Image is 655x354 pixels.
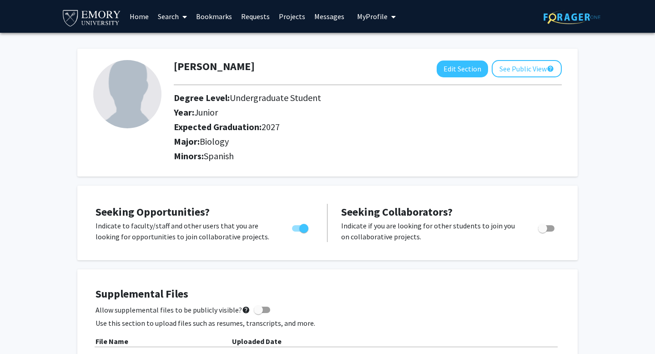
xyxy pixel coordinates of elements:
[547,63,554,74] mat-icon: help
[174,136,562,147] h2: Major:
[174,92,499,103] h2: Degree Level:
[437,61,488,77] button: Edit Section
[237,0,274,32] a: Requests
[230,92,321,103] span: Undergraduate Student
[96,205,210,219] span: Seeking Opportunities?
[125,0,153,32] a: Home
[96,318,559,329] p: Use this section to upload files such as resumes, transcripts, and more.
[232,337,282,346] b: Uploaded Date
[204,150,234,162] span: Spanish
[191,0,237,32] a: Bookmarks
[174,60,255,73] h1: [PERSON_NAME]
[96,337,128,346] b: File Name
[153,0,191,32] a: Search
[96,304,250,315] span: Allow supplemental files to be publicly visible?
[262,121,280,132] span: 2027
[544,10,600,24] img: ForagerOne Logo
[174,121,499,132] h2: Expected Graduation:
[174,151,562,162] h2: Minors:
[7,313,39,347] iframe: Chat
[194,106,218,118] span: Junior
[310,0,349,32] a: Messages
[61,7,122,28] img: Emory University Logo
[96,288,559,301] h4: Supplemental Files
[174,107,499,118] h2: Year:
[93,60,161,128] img: Profile Picture
[200,136,229,147] span: Biology
[274,0,310,32] a: Projects
[288,220,313,234] div: Toggle
[492,60,562,77] button: See Public View
[96,220,275,242] p: Indicate to faculty/staff and other users that you are looking for opportunities to join collabor...
[534,220,559,234] div: Toggle
[357,12,388,21] span: My Profile
[341,220,521,242] p: Indicate if you are looking for other students to join you on collaborative projects.
[341,205,453,219] span: Seeking Collaborators?
[242,304,250,315] mat-icon: help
